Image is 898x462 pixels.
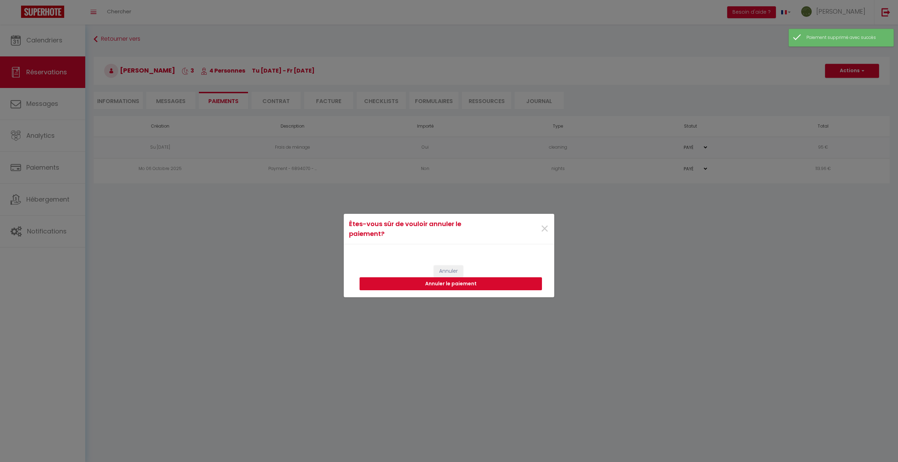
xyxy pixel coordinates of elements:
button: Close [540,222,549,237]
span: × [540,218,549,239]
button: Annuler le paiement [360,277,542,291]
h4: Êtes-vous sûr de vouloir annuler le paiement? [349,219,479,239]
button: Annuler [434,265,463,277]
div: Paiement supprimé avec succès [806,34,886,41]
